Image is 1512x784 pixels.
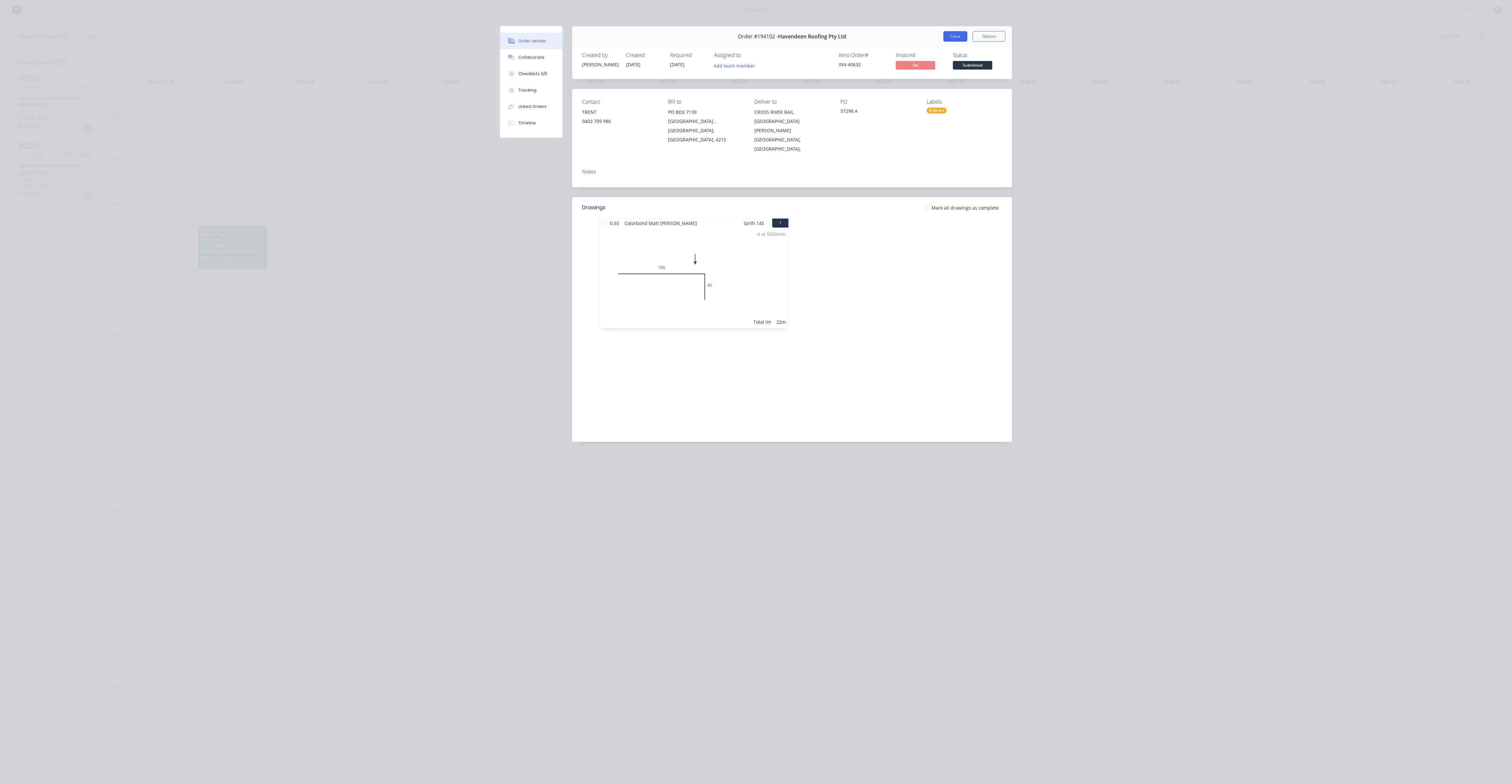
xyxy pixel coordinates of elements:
[973,31,1005,42] button: Options
[500,98,562,115] button: Linked Orders
[626,52,662,58] div: Created
[754,108,830,154] div: CROSS RIVER RAIL [GEOGRAPHIC_DATA][PERSON_NAME][GEOGRAPHIC_DATA], [GEOGRAPHIC_DATA],
[840,99,916,105] div: PO
[582,204,605,212] div: Drawings
[668,117,744,144] div: [GEOGRAPHIC_DATA] , [GEOGRAPHIC_DATA], [GEOGRAPHIC_DATA], 4215
[599,228,788,328] div: 0100454 at 5500mmTotal lm22m
[757,231,786,237] div: 4 at 5500mm
[670,61,684,68] span: [DATE]
[500,33,562,49] button: Order details
[607,218,622,228] span: 0.55
[582,117,658,126] div: 0402 709 986
[927,108,947,113] div: 6:30 am
[932,204,999,211] span: Mark all drawings as complete
[500,82,562,98] button: Tracking
[753,319,771,325] div: Total lm
[776,319,786,325] div: 22m
[839,61,888,68] div: INV-40632
[582,108,658,129] div: TRENT0402 709 986
[518,38,546,44] div: Order details
[953,61,992,71] button: Submitted
[500,66,562,82] button: Checklists 0/0
[710,61,759,70] button: Add team member
[953,52,1002,58] div: Status
[582,61,618,68] div: [PERSON_NAME]
[518,54,544,60] div: Collaborate
[738,33,778,40] span: Order #194102 -
[953,61,992,69] span: Submitted
[518,120,536,126] div: Timeline
[622,218,700,228] span: Colorbond Matt [PERSON_NAME]
[668,108,744,144] div: PO BOX 7139[GEOGRAPHIC_DATA] , [GEOGRAPHIC_DATA], [GEOGRAPHIC_DATA], 4215
[668,108,744,117] div: PO BOX 7139
[927,99,1002,105] div: Labels
[500,49,562,66] button: Collaborate
[670,52,706,58] div: Required
[714,61,759,70] button: Add team member
[943,31,967,42] button: Close
[582,169,1002,175] div: Notes
[582,52,618,58] div: Created by
[714,52,780,58] div: Assigned to
[840,108,916,117] div: 37298 A
[839,52,888,58] div: Xero Order #
[582,108,658,117] div: TRENT
[582,99,658,105] div: Contact
[744,218,764,228] span: Girth 145
[754,108,830,126] div: CROSS RIVER RAIL [GEOGRAPHIC_DATA]
[754,99,830,105] div: Deliver to
[500,115,562,131] button: Timeline
[668,99,744,105] div: Bill to
[518,71,547,77] div: Checklists 0/0
[896,52,945,58] div: Invoiced
[518,87,536,93] div: Tracking
[896,61,935,69] span: No
[772,218,788,228] button: 1
[754,126,830,154] div: [PERSON_NAME][GEOGRAPHIC_DATA], [GEOGRAPHIC_DATA],
[778,33,846,40] span: Havendeen Roofing Pty Ltd
[518,104,547,110] div: Linked Orders
[626,61,640,68] span: [DATE]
